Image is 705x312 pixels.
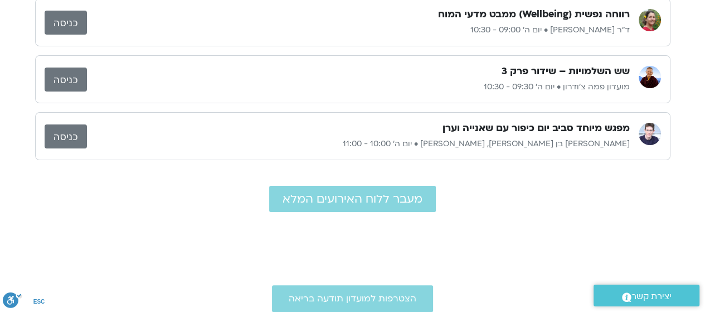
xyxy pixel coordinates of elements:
span: מעבר ללוח האירועים המלא [283,193,422,205]
span: יצירת קשר [631,289,672,304]
a: כניסה [45,11,87,35]
a: יצירת קשר [594,285,699,306]
span: הצטרפות למועדון תודעה בריאה [289,294,416,304]
h3: שש השלמויות – שידור פרק 3 [502,65,630,78]
a: כניסה [45,124,87,148]
img: ד"ר נועה אלבלדה [639,9,661,31]
img: מועדון פמה צ'ודרון [639,66,661,88]
a: הצטרפות למועדון תודעה בריאה [272,285,433,312]
img: שאנייה כהן בן חיים, ערן טייכר [639,123,661,145]
p: [PERSON_NAME] בן [PERSON_NAME], [PERSON_NAME] • יום ה׳ 10:00 - 11:00 [87,137,630,151]
h3: מפגש מיוחד סביב יום כיפור עם שאנייה וערן [443,122,630,135]
h3: רווחה נפשית (Wellbeing) ממבט מדעי המוח [438,8,630,21]
a: מעבר ללוח האירועים המלא [269,186,436,212]
p: מועדון פמה צ'ודרון • יום ה׳ 09:30 - 10:30 [87,80,630,94]
p: ד"ר [PERSON_NAME] • יום ה׳ 09:00 - 10:30 [87,23,630,37]
a: כניסה [45,68,87,92]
